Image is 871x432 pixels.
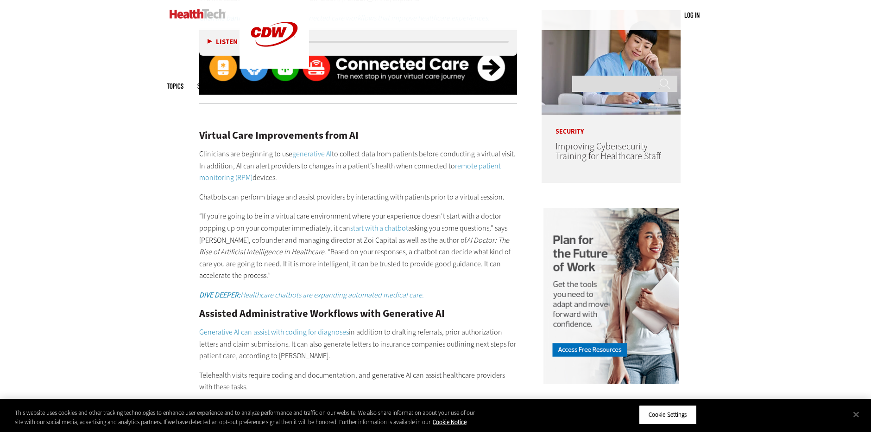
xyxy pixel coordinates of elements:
a: More information about your privacy [433,418,467,426]
span: More [415,83,435,90]
a: Tips & Tactics [272,83,307,90]
p: Security [542,115,681,135]
div: This website uses cookies and other tracking technologies to enhance user experience and to analy... [15,408,479,426]
p: Clinicians are beginning to use to collect data from patients before conducting a virtual visit. ... [199,148,517,184]
a: Log in [684,11,700,19]
a: Features [235,83,258,90]
strong: DIVE DEEPER: [199,290,240,300]
em: Healthcare chatbots are expanding automated medical care. [199,290,424,300]
span: Specialty [197,83,221,90]
img: Home [170,9,226,19]
p: in addition to drafting referrals, prior authorization letters and claim submissions. It can also... [199,326,517,362]
a: CDW [240,61,309,71]
a: Events [384,83,401,90]
span: Topics [167,83,183,90]
button: Cookie Settings [639,405,697,425]
button: Close [846,404,866,425]
a: MonITor [349,83,370,90]
h2: Virtual Care Improvements from AI [199,130,517,141]
a: DIVE DEEPER:Healthcare chatbots are expanding automated medical care. [199,290,424,300]
img: future of work right rail [543,208,679,386]
p: Chatbots can perform triage and assist providers by interacting with patients prior to a virtual ... [199,191,517,203]
p: Telehealth visits require coding and documentation, and generative AI can assist healthcare provi... [199,369,517,393]
a: Generative AI can assist with coding for diagnoses [199,327,349,337]
p: “If you're going to be in a virtual care environment where your experience doesn't start with a d... [199,210,517,282]
a: Improving Cybersecurity Training for Healthcare Staff [555,140,661,162]
h2: Assisted Administrative Workflows with Generative AI [199,309,517,319]
div: User menu [684,10,700,20]
a: start with a chatbot [350,223,408,233]
a: Video [321,83,335,90]
a: generative AI [292,149,332,159]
